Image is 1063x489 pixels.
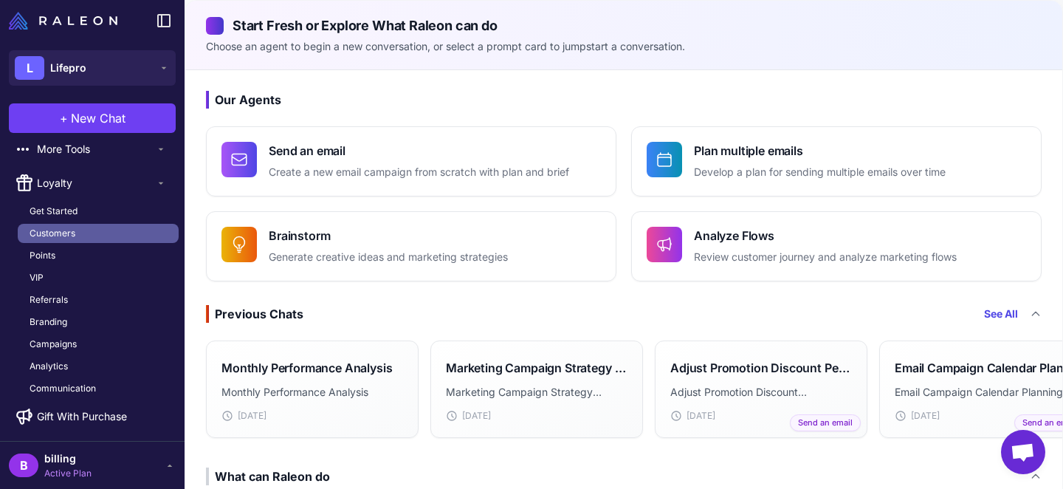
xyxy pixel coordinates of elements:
[269,227,508,244] h4: Brainstorm
[18,335,179,354] a: Campaigns
[221,384,403,400] p: Monthly Performance Analysis
[206,91,1042,109] h3: Our Agents
[206,468,330,485] div: What can Raleon do
[221,359,393,377] h3: Monthly Performance Analysis
[694,142,946,160] h4: Plan multiple emails
[30,271,44,284] span: VIP
[670,384,852,400] p: Adjust Promotion Discount Percentage
[30,360,68,373] span: Analytics
[30,382,96,395] span: Communication
[221,409,403,423] div: [DATE]
[9,454,38,477] div: B
[206,38,1042,55] p: Choose an agent to begin a new conversation, or select a prompt card to jumpstart a conversation.
[670,359,852,377] h3: Adjust Promotion Discount Percentage
[60,109,68,127] span: +
[37,408,127,425] span: Gift With Purchase
[44,451,92,467] span: billing
[631,126,1042,196] button: Plan multiple emailsDevelop a plan for sending multiple emails over time
[269,164,569,181] p: Create a new email campaign from scratch with plan and brief
[984,306,1018,322] a: See All
[37,175,155,191] span: Loyalty
[18,290,179,310] a: Referrals
[44,467,92,480] span: Active Plan
[18,224,179,243] a: Customers
[206,16,1042,35] h2: Start Fresh or Explore What Raleon can do
[18,268,179,287] a: VIP
[694,249,957,266] p: Review customer journey and analyze marketing flows
[1001,430,1045,474] div: Open chat
[18,357,179,376] a: Analytics
[6,401,179,432] a: Gift With Purchase
[30,249,55,262] span: Points
[71,109,125,127] span: New Chat
[30,205,78,218] span: Get Started
[30,293,68,307] span: Referrals
[631,211,1042,281] button: Analyze FlowsReview customer journey and analyze marketing flows
[446,359,627,377] h3: Marketing Campaign Strategy Analysis
[30,315,67,329] span: Branding
[18,246,179,265] a: Points
[9,50,176,86] button: LLifepro
[206,211,616,281] button: BrainstormGenerate creative ideas and marketing strategies
[18,379,179,398] a: Communication
[9,103,176,133] button: +New Chat
[30,227,75,240] span: Customers
[446,409,627,423] div: [DATE]
[9,12,117,30] img: Raleon Logo
[790,414,861,431] span: Send an email
[206,305,303,323] div: Previous Chats
[15,56,44,80] div: L
[694,164,946,181] p: Develop a plan for sending multiple emails over time
[694,227,957,244] h4: Analyze Flows
[9,12,123,30] a: Raleon Logo
[18,202,179,221] a: Get Started
[50,60,86,76] span: Lifepro
[670,409,852,423] div: [DATE]
[269,142,569,160] h4: Send an email
[37,141,155,157] span: More Tools
[269,249,508,266] p: Generate creative ideas and marketing strategies
[206,126,616,196] button: Send an emailCreate a new email campaign from scratch with plan and brief
[18,312,179,332] a: Branding
[30,338,77,351] span: Campaigns
[446,384,627,400] p: Marketing Campaign Strategy Analysis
